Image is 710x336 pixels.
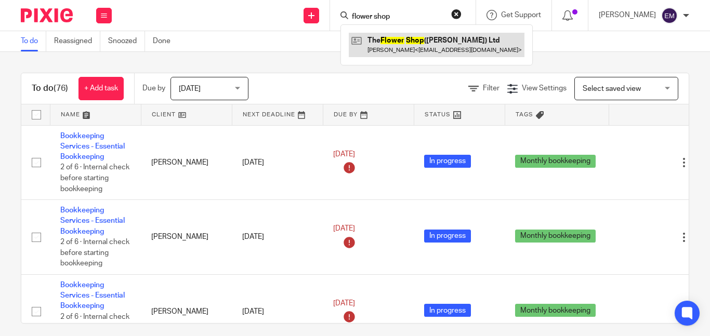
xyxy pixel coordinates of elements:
[451,9,462,19] button: Clear
[153,31,178,51] a: Done
[141,200,232,275] td: [PERSON_NAME]
[32,83,68,94] h1: To do
[179,85,201,92] span: [DATE]
[60,238,129,267] span: 2 of 6 · Internal check before starting bookkeeping
[54,31,100,51] a: Reassigned
[522,85,567,92] span: View Settings
[60,164,129,193] span: 2 of 6 · Internal check before starting bookkeeping
[21,31,46,51] a: To do
[333,300,355,307] span: [DATE]
[333,151,355,158] span: [DATE]
[424,155,471,168] span: In progress
[661,7,678,24] img: svg%3E
[424,304,471,317] span: In progress
[232,125,323,200] td: [DATE]
[333,225,355,232] span: [DATE]
[60,132,125,161] a: Bookkeeping Services - Essential Bookkeeping
[232,200,323,275] td: [DATE]
[60,281,125,310] a: Bookkeeping Services - Essential Bookkeeping
[583,85,641,92] span: Select saved view
[515,304,596,317] span: Monthly bookkeeping
[54,84,68,92] span: (76)
[501,11,541,19] span: Get Support
[60,207,125,235] a: Bookkeeping Services - Essential Bookkeeping
[108,31,145,51] a: Snoozed
[516,112,533,117] span: Tags
[78,77,124,100] a: + Add task
[599,10,656,20] p: [PERSON_NAME]
[21,8,73,22] img: Pixie
[483,85,499,92] span: Filter
[141,125,232,200] td: [PERSON_NAME]
[351,12,444,22] input: Search
[515,230,596,243] span: Monthly bookkeeping
[424,230,471,243] span: In progress
[515,155,596,168] span: Monthly bookkeeping
[142,83,165,93] p: Due by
